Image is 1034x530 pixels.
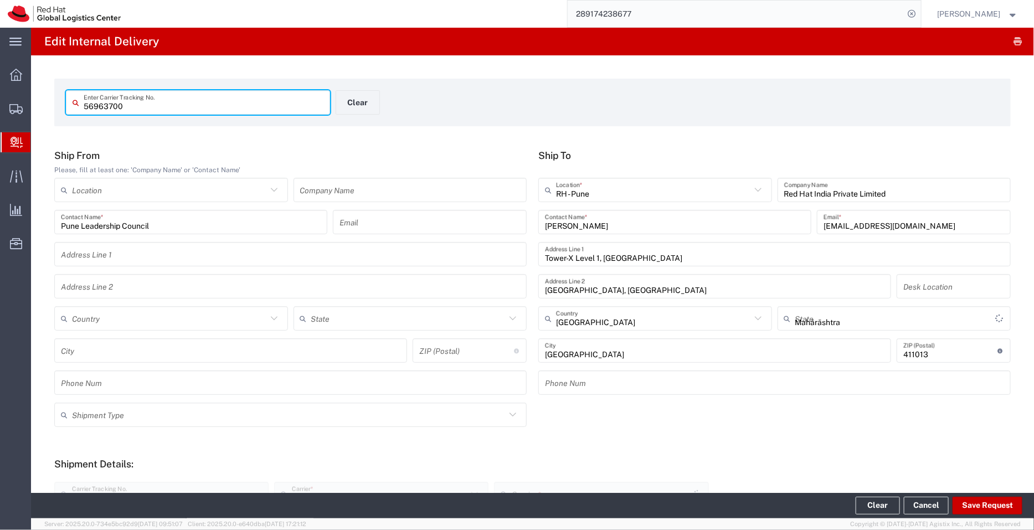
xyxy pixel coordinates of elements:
button: Clear [336,90,380,115]
span: [DATE] 09:51:07 [138,521,183,527]
img: logo [8,6,121,22]
h4: Edit Internal Delivery [44,28,159,55]
span: Pallav Sen Gupta [938,8,1001,20]
h5: Shipment Details: [54,458,1011,470]
span: Copyright © [DATE]-[DATE] Agistix Inc., All Rights Reserved [850,519,1021,529]
button: Save Request [953,497,1022,514]
h5: Ship To [538,150,1011,161]
span: [DATE] 17:21:12 [265,521,306,527]
span: Server: 2025.20.0-734e5bc92d9 [44,521,183,527]
h5: Ship From [54,150,527,161]
button: [PERSON_NAME] [937,7,1019,20]
div: Please, fill at least one: 'Company Name' or 'Contact Name' [54,165,527,175]
button: Clear [856,497,900,514]
a: Cancel [904,497,949,514]
span: Client: 2025.20.0-e640dba [188,521,306,527]
input: Search for shipment number, reference number [568,1,904,27]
